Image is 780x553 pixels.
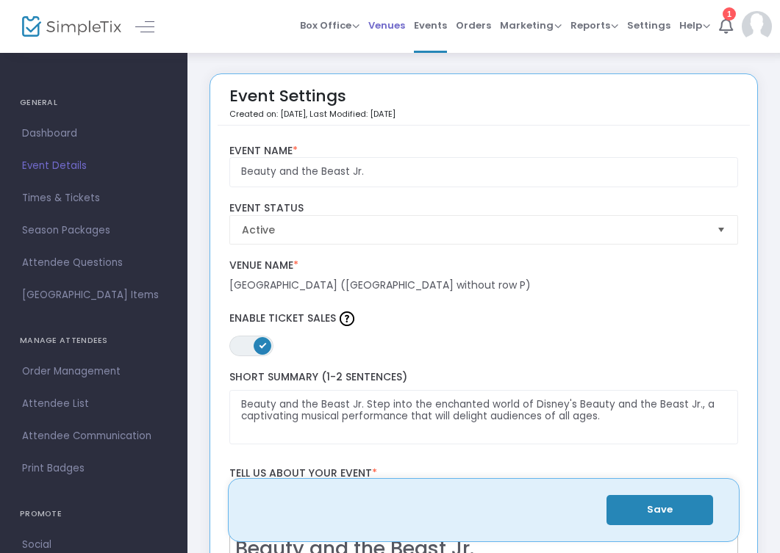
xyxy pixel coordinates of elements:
h4: GENERAL [20,88,168,118]
span: ON [259,341,266,349]
img: question-mark [340,311,354,326]
span: Settings [627,7,670,44]
span: Print Badges [22,459,165,478]
span: Event Details [22,156,165,176]
span: Times & Tickets [22,189,165,208]
span: Attendee Questions [22,253,165,272]
h4: PROMOTE [20,499,168,529]
span: Marketing [500,18,562,32]
label: Enable Ticket Sales [229,308,739,330]
label: Venue Name [229,259,739,272]
span: Dashboard [22,124,165,143]
span: Short Summary (1-2 Sentences) [229,369,407,384]
span: Attendee List [22,394,165,413]
input: Enter Event Name [229,157,739,187]
div: 1 [723,7,736,21]
span: Order Management [22,362,165,381]
span: Active [242,223,706,237]
p: Created on: [DATE] [229,108,396,120]
button: Save [607,495,713,525]
div: Event Settings [229,82,396,125]
button: Select [711,216,731,244]
div: [GEOGRAPHIC_DATA] ([GEOGRAPHIC_DATA] without row P) [229,278,739,293]
span: Reports [570,18,618,32]
span: Events [414,7,447,44]
span: , Last Modified: [DATE] [306,108,396,120]
span: Attendee Communication [22,427,165,446]
span: Season Packages [22,221,165,240]
span: [GEOGRAPHIC_DATA] Items [22,286,165,305]
label: Event Name [229,145,739,158]
span: Venues [368,7,405,44]
span: Orders [456,7,491,44]
span: Help [679,18,710,32]
label: Tell us about your event [222,459,745,489]
label: Event Status [229,202,739,215]
h4: MANAGE ATTENDEES [20,326,168,355]
span: Box Office [300,18,359,32]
